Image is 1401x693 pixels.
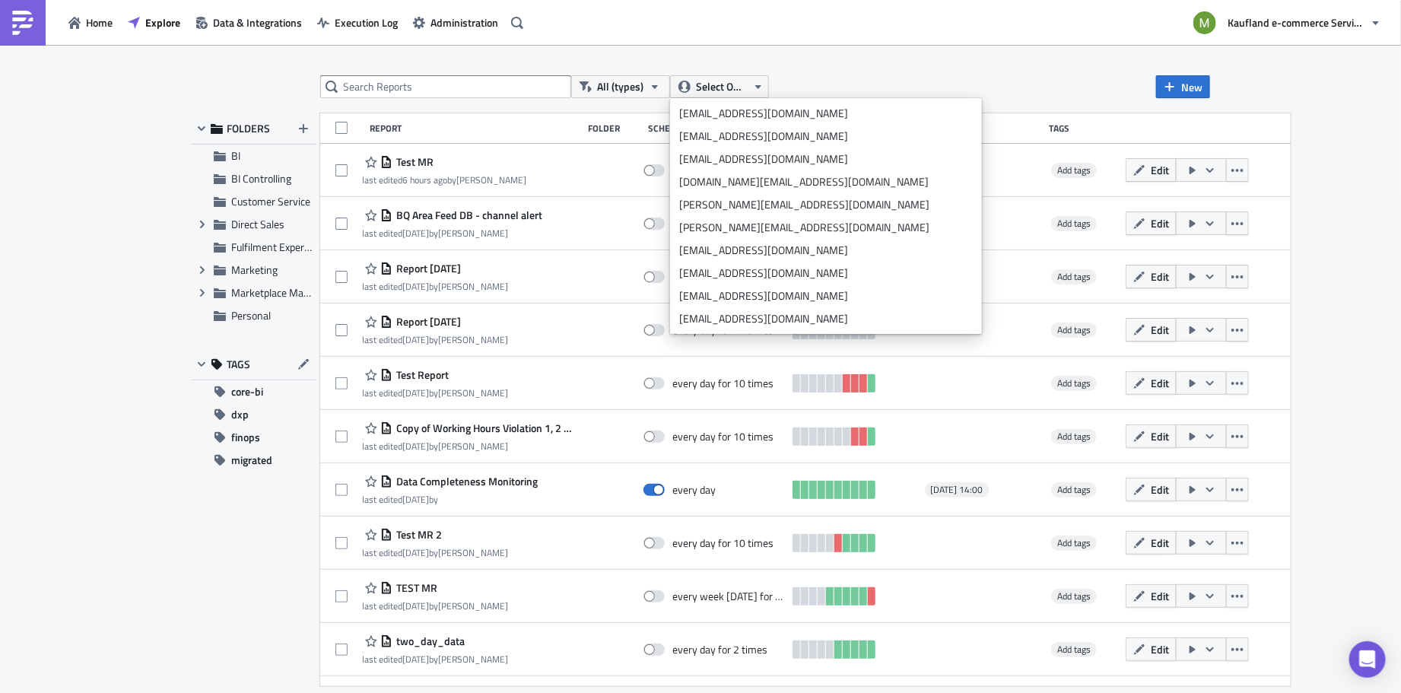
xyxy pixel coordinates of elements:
[1126,478,1177,501] button: Edit
[1050,122,1120,134] div: Tags
[1051,163,1097,178] span: Add tags
[392,208,542,222] span: BQ Area Feed DB - channel alert
[672,483,716,497] div: every day
[1126,531,1177,555] button: Edit
[392,475,538,488] span: Data Completeness Monitoring
[679,197,973,212] div: [PERSON_NAME][EMAIL_ADDRESS][DOMAIN_NAME]
[927,122,1041,134] div: Next Run
[1051,642,1097,657] span: Add tags
[362,440,575,452] div: last edited by [PERSON_NAME]
[1156,75,1210,98] button: New
[1126,424,1177,448] button: Edit
[392,528,442,542] span: Test MR 2
[679,174,973,189] div: [DOMAIN_NAME][EMAIL_ADDRESS][DOMAIN_NAME]
[61,11,120,34] button: Home
[362,494,538,505] div: last edited by
[1057,642,1091,656] span: Add tags
[370,122,580,134] div: Report
[1057,536,1091,550] span: Add tags
[227,358,250,371] span: TAGS
[231,262,278,278] span: Marketing
[402,652,429,666] time: 2025-09-03T17:09:23Z
[120,11,188,34] button: Explore
[1151,215,1169,231] span: Edit
[1151,535,1169,551] span: Edit
[402,599,429,613] time: 2025-09-05T13:11:24Z
[588,122,640,134] div: Folder
[1057,216,1091,230] span: Add tags
[392,315,461,329] span: Report 2025-09-10
[362,281,508,292] div: last edited by [PERSON_NAME]
[191,403,316,426] button: dxp
[679,151,973,167] div: [EMAIL_ADDRESS][DOMAIN_NAME]
[1151,322,1169,338] span: Edit
[1151,269,1169,285] span: Edit
[1057,323,1091,337] span: Add tags
[402,439,429,453] time: 2025-09-05T12:41:14Z
[402,386,429,400] time: 2025-09-05T13:01:43Z
[1184,6,1390,40] button: Kaufland e-commerce Services GmbH & Co. KG
[430,14,498,30] span: Administration
[402,332,429,347] time: 2025-09-10T10:53:41Z
[231,285,350,300] span: Marketplace Management
[392,634,465,648] span: two_day_data
[231,170,291,186] span: BI Controlling
[86,14,113,30] span: Home
[1051,589,1097,604] span: Add tags
[402,492,429,507] time: 2025-09-05T09:14:49Z
[679,311,973,326] div: [EMAIL_ADDRESS][DOMAIN_NAME]
[392,368,449,382] span: Test Report
[405,11,506,34] button: Administration
[231,449,272,472] span: migrated
[1151,375,1169,391] span: Edit
[679,288,973,304] div: [EMAIL_ADDRESS][DOMAIN_NAME]
[1057,269,1091,284] span: Add tags
[1057,482,1091,497] span: Add tags
[402,226,429,240] time: 2025-09-10T11:31:40Z
[1126,265,1177,288] button: Edit
[1126,371,1177,395] button: Edit
[362,174,526,186] div: last edited by [PERSON_NAME]
[227,122,270,135] span: FOLDERS
[1057,429,1091,443] span: Add tags
[362,387,508,399] div: last edited by [PERSON_NAME]
[672,643,767,656] div: every day for 2 times
[679,265,973,281] div: [EMAIL_ADDRESS][DOMAIN_NAME]
[392,421,575,435] span: Copy of Working Hours Violation 1, 2 & 3 - Final
[1151,482,1169,497] span: Edit
[310,11,405,34] button: Execution Log
[679,129,973,144] div: [EMAIL_ADDRESS][DOMAIN_NAME]
[188,11,310,34] a: Data & Integrations
[362,227,542,239] div: last edited by [PERSON_NAME]
[1051,482,1097,497] span: Add tags
[191,426,316,449] button: finops
[1151,641,1169,657] span: Edit
[392,581,437,595] span: TEST MR
[231,216,284,232] span: Direct Sales
[1051,323,1097,338] span: Add tags
[213,14,302,30] span: Data & Integrations
[335,14,398,30] span: Execution Log
[1151,162,1169,178] span: Edit
[1126,584,1177,608] button: Edit
[402,173,447,187] time: 2025-09-15T07:11:20Z
[1126,318,1177,342] button: Edit
[402,545,429,560] time: 2025-09-04T17:59:49Z
[231,426,260,449] span: finops
[362,600,508,612] div: last edited by [PERSON_NAME]
[231,239,328,255] span: Fulfilment Experience
[1051,376,1097,391] span: Add tags
[1181,79,1202,95] span: New
[320,75,571,98] input: Search Reports
[402,279,429,294] time: 2025-09-10T11:07:57Z
[1057,589,1091,603] span: Add tags
[191,449,316,472] button: migrated
[1051,429,1097,444] span: Add tags
[145,14,180,30] span: Explore
[1151,428,1169,444] span: Edit
[231,307,271,323] span: Personal
[1228,14,1364,30] span: Kaufland e-commerce Services GmbH & Co. KG
[1051,536,1097,551] span: Add tags
[11,11,35,35] img: PushMetrics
